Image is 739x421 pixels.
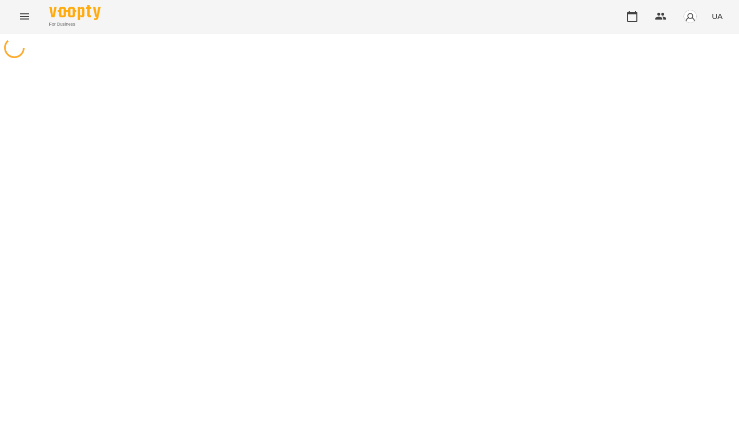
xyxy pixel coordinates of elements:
[12,4,37,29] button: Menu
[712,11,723,22] span: UA
[49,21,101,28] span: For Business
[708,7,727,26] button: UA
[683,9,697,24] img: avatar_s.png
[49,5,101,20] img: Voopty Logo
